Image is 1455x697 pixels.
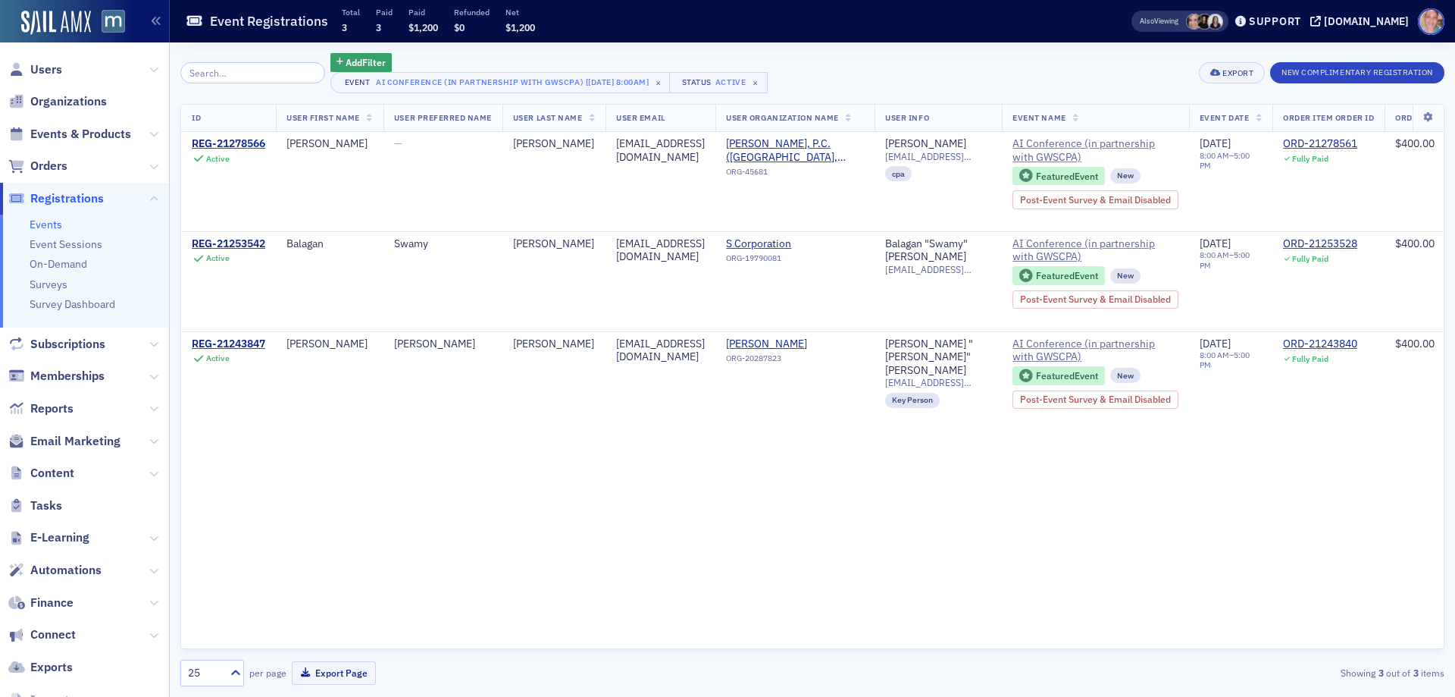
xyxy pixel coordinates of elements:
span: Tom Trently [726,338,864,351]
span: E-Learning [30,529,89,546]
time: 5:00 PM [1200,250,1250,270]
span: × [749,76,762,89]
img: SailAMX [21,11,91,35]
div: Fully Paid [1292,254,1328,264]
time: 8:00 AM [1200,250,1229,260]
a: Event Sessions [30,237,102,251]
span: Connect [30,626,76,643]
div: Featured Event [1012,366,1105,385]
span: Exports [30,659,73,676]
div: ORG-19790081 [726,253,864,268]
a: Organizations [8,93,107,110]
div: cpa [885,166,912,181]
span: User First Name [286,112,360,123]
span: Registrations [30,190,104,207]
span: $0 [454,21,465,33]
span: AI Conference (in partnership with GWSCPA) [1012,338,1178,364]
a: Orders [8,158,67,174]
span: Events & Products [30,126,131,143]
span: User Preferred Name [394,112,492,123]
div: ORD-21253528 [1283,237,1357,251]
span: — [394,137,402,150]
span: Automations [30,562,102,579]
div: REG-21278566 [192,137,265,151]
a: Email Marketing [8,433,120,450]
a: Exports [8,659,73,676]
a: AI Conference (in partnership with GWSCPA) [1012,237,1178,264]
div: Fully Paid [1292,354,1328,364]
div: ORG-45681 [726,167,864,182]
span: $400.00 [1395,237,1435,250]
p: Total [342,7,360,17]
span: [EMAIL_ADDRESS][DOMAIN_NAME] [885,377,991,388]
button: [DOMAIN_NAME] [1310,16,1414,27]
a: Memberships [8,368,105,385]
a: Reports [8,400,74,417]
span: $400.00 [1395,337,1435,350]
h1: Event Registrations [210,12,328,30]
p: Net [505,7,535,17]
a: S Corporation [726,237,864,251]
div: New [1110,168,1141,184]
span: User Email [616,112,665,123]
img: SailAMX [102,10,125,33]
div: Showing out of items [1034,666,1444,680]
div: [PERSON_NAME] [513,237,595,251]
div: [EMAIL_ADDRESS][DOMAIN_NAME] [616,137,705,164]
span: 3 [376,21,381,33]
a: View Homepage [91,10,125,36]
span: $400.00 [1395,137,1435,150]
div: ORG-20287823 [726,353,864,369]
div: Active [715,77,746,87]
div: [PERSON_NAME] [394,338,492,351]
div: Featured Event [1012,266,1105,285]
div: Featured Event [1036,272,1098,280]
span: [EMAIL_ADDRESS][DOMAIN_NAME] [885,264,991,275]
a: [PERSON_NAME], P.C. ([GEOGRAPHIC_DATA], [GEOGRAPHIC_DATA]) [726,137,864,164]
a: Surveys [30,278,67,291]
a: [PERSON_NAME] [885,137,966,151]
span: Add Filter [346,55,386,69]
span: User Info [885,112,929,123]
a: AI Conference (in partnership with GWSCPA) [1012,137,1178,164]
a: [PERSON_NAME] "[PERSON_NAME]" [PERSON_NAME] [885,338,991,378]
div: – [1200,350,1262,370]
div: Balagan [286,237,373,251]
span: Orders [30,158,67,174]
div: Active [206,353,230,363]
button: AddFilter [330,53,393,72]
span: Kelly Brown [1207,14,1223,30]
a: Survey Dashboard [30,297,115,311]
span: Event Name [1012,112,1065,123]
div: New [1110,268,1141,284]
span: Memberships [30,368,105,385]
span: Content [30,465,74,482]
input: Search… [180,62,325,83]
span: Tasks [30,498,62,514]
a: Content [8,465,74,482]
span: Katie Foo [1186,14,1202,30]
a: REG-21243847 [192,338,265,351]
div: [EMAIL_ADDRESS][DOMAIN_NAME] [616,338,705,364]
div: Event [342,77,374,87]
a: Events [30,218,62,231]
div: Support [1249,14,1301,28]
span: Users [30,61,62,78]
time: 8:00 AM [1200,150,1229,161]
button: Export Page [292,661,376,685]
a: Balagan "Swamy" [PERSON_NAME] [885,237,991,264]
span: Lanigan Ryan, P.C. (Gaithersburg, MD) [726,137,864,164]
a: REG-21253542 [192,237,265,251]
span: Event Date [1200,112,1249,123]
a: Subscriptions [8,336,105,353]
a: ORD-21243840 [1283,338,1357,351]
div: Also [1140,16,1154,26]
span: $1,200 [505,21,535,33]
div: [PERSON_NAME] [286,137,373,151]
